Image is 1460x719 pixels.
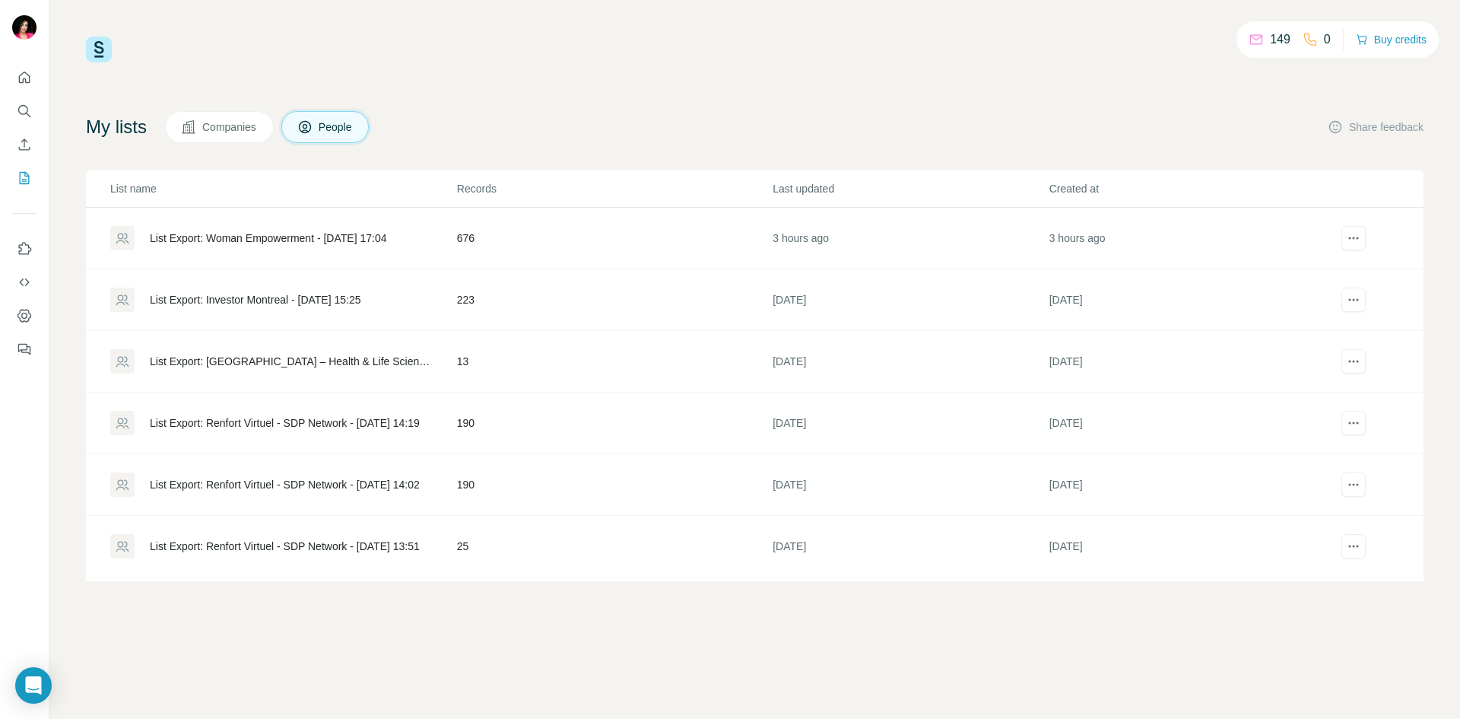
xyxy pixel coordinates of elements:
td: [DATE] [772,454,1048,516]
p: Last updated [773,181,1047,196]
img: Avatar [12,15,36,40]
button: actions [1341,411,1366,435]
p: 149 [1270,30,1290,49]
button: actions [1341,472,1366,497]
p: Created at [1049,181,1324,196]
td: 25 [456,516,772,577]
button: My lists [12,164,36,192]
td: [DATE] [1049,331,1325,393]
button: Dashboard [12,302,36,329]
td: [DATE] [772,393,1048,454]
p: 0 [1324,30,1331,49]
button: actions [1341,349,1366,374]
button: Use Surfe API [12,269,36,296]
div: List Export: Renfort Virtuel - SDP Network - [DATE] 13:51 [150,539,420,554]
button: actions [1341,226,1366,250]
td: 25 [456,577,772,639]
button: Quick start [12,64,36,91]
div: Open Intercom Messenger [15,667,52,704]
td: 676 [456,208,772,269]
td: [DATE] [772,516,1048,577]
td: 13 [456,331,772,393]
button: Use Surfe on LinkedIn [12,235,36,262]
td: 223 [456,269,772,331]
div: List Export: Investor Montreal - [DATE] 15:25 [150,292,361,307]
p: List name [110,181,455,196]
td: [DATE] [772,577,1048,639]
button: actions [1341,534,1366,558]
img: Surfe Logo [86,37,112,62]
td: 190 [456,393,772,454]
td: [DATE] [1049,577,1325,639]
span: Companies [202,119,258,135]
td: 190 [456,454,772,516]
span: People [319,119,354,135]
td: [DATE] [772,331,1048,393]
button: Feedback [12,336,36,363]
div: List Export: [GEOGRAPHIC_DATA] – Health & Life Sciences | Growth Executive - [DATE] 15:23 [150,354,431,369]
td: [DATE] [1049,393,1325,454]
td: [DATE] [1049,516,1325,577]
div: List Export: Renfort Virtuel - SDP Network - [DATE] 14:19 [150,415,420,431]
td: [DATE] [1049,454,1325,516]
div: List Export: Woman Empowerment - [DATE] 17:04 [150,231,387,246]
td: [DATE] [1049,269,1325,331]
button: Buy credits [1356,29,1427,50]
button: Enrich CSV [12,131,36,158]
button: actions [1341,288,1366,312]
div: List Export: Renfort Virtuel - SDP Network - [DATE] 14:02 [150,477,420,492]
button: Share feedback [1328,119,1423,135]
td: 3 hours ago [772,208,1048,269]
p: Records [457,181,771,196]
td: 3 hours ago [1049,208,1325,269]
td: [DATE] [772,269,1048,331]
h4: My lists [86,115,147,139]
button: Search [12,97,36,125]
